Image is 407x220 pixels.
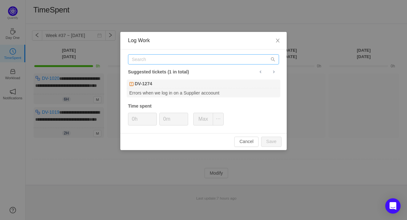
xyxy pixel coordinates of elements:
b: DV-1274 [135,80,152,87]
img: Bug - Internal [129,82,134,86]
div: Errors when we log in on a Supplier accoount [127,88,280,97]
i: icon: search [271,57,275,62]
button: Save [261,137,282,147]
div: Open Intercom Messenger [385,198,401,214]
button: icon: ellipsis [213,113,224,125]
button: Close [269,32,287,50]
input: Search [128,54,279,64]
div: Log Work [128,37,279,44]
div: Suggested tickets (1 in total) [128,68,279,76]
button: Cancel [234,137,259,147]
div: Time spent [128,103,279,110]
i: icon: close [275,38,280,43]
button: Max [193,113,213,125]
